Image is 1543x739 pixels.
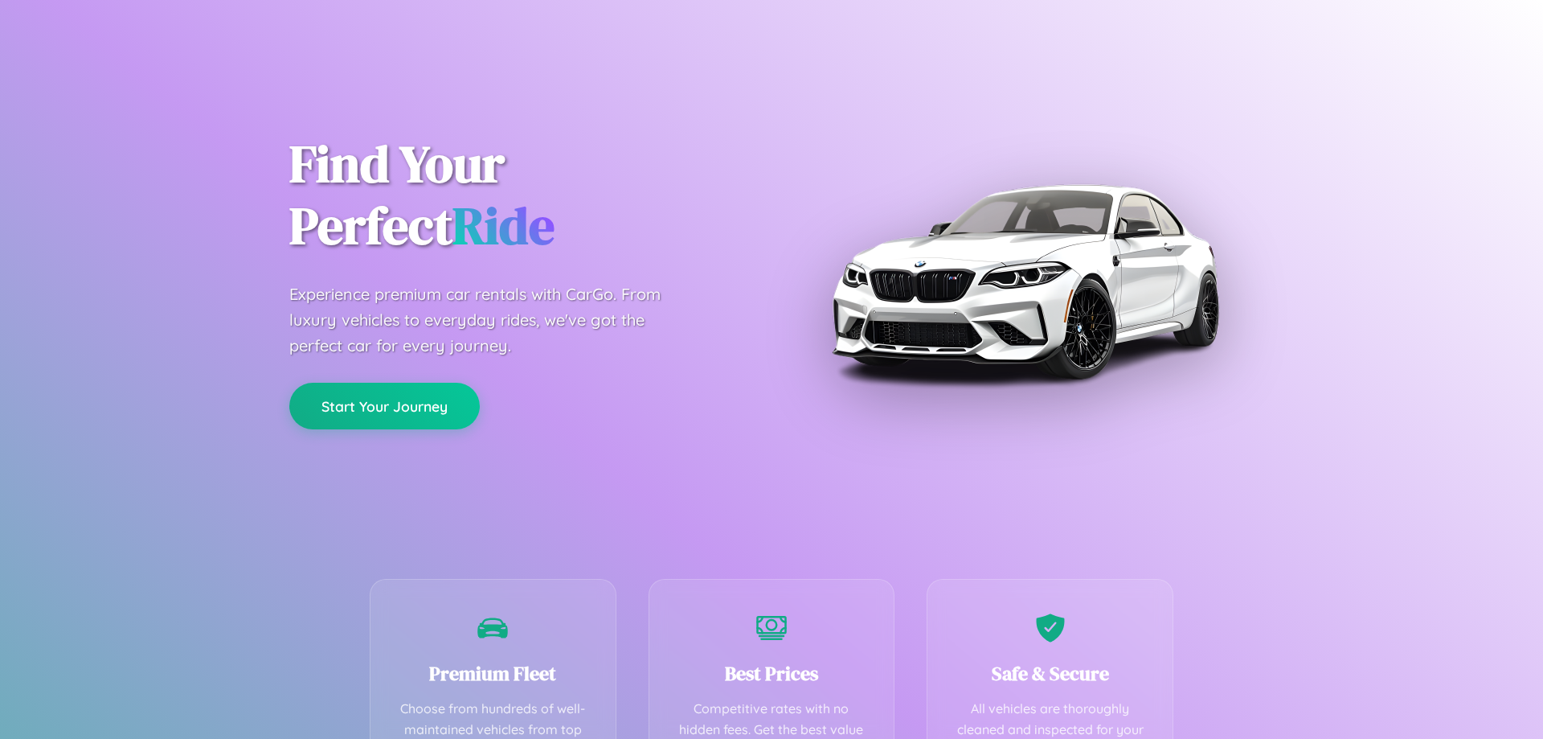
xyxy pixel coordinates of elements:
[289,133,747,257] h1: Find Your Perfect
[952,660,1148,687] h3: Safe & Secure
[395,660,591,687] h3: Premium Fleet
[289,281,691,359] p: Experience premium car rentals with CarGo. From luxury vehicles to everyday rides, we've got the ...
[452,191,555,261] span: Ride
[824,80,1226,482] img: Premium BMW car rental vehicle
[289,383,480,429] button: Start Your Journey
[673,660,870,687] h3: Best Prices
